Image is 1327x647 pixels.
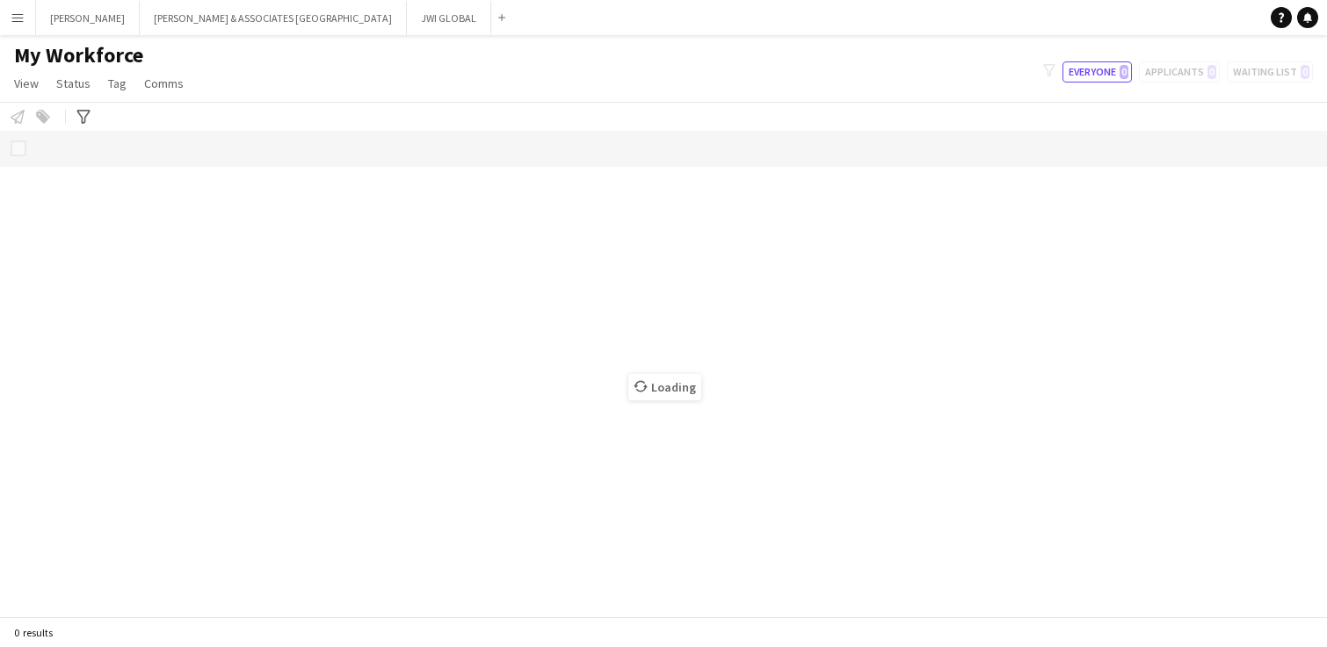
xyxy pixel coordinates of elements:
app-action-btn: Advanced filters [73,106,94,127]
span: My Workforce [14,42,143,68]
a: Status [49,72,98,95]
span: Comms [144,75,184,91]
a: Tag [101,72,134,95]
span: Tag [108,75,127,91]
span: View [14,75,39,91]
span: Status [56,75,91,91]
button: JWI GLOBAL [407,1,491,35]
button: [PERSON_NAME] [36,1,140,35]
button: Everyone0 [1062,61,1132,83]
span: 0 [1120,65,1128,79]
span: Loading [628,374,701,400]
a: View [7,72,46,95]
button: [PERSON_NAME] & ASSOCIATES [GEOGRAPHIC_DATA] [140,1,407,35]
a: Comms [137,72,191,95]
